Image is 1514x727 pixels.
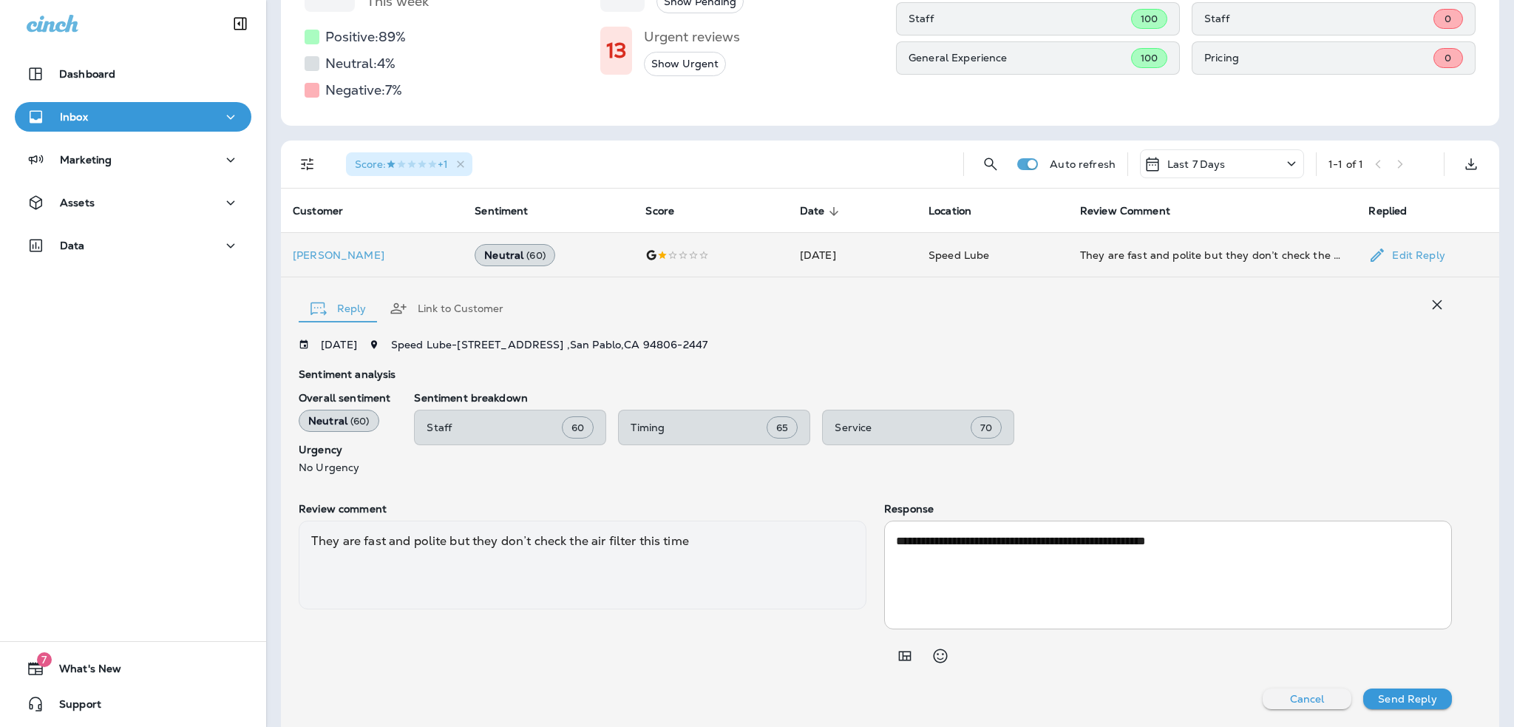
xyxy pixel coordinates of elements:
p: Send Reply [1378,693,1436,705]
p: Staff [427,422,562,433]
p: Inbox [60,111,88,123]
span: Sentiment [475,205,528,217]
p: Data [60,240,85,251]
h5: Neutral: 4 % [325,52,396,75]
span: 7 [37,652,52,667]
div: Score:1 Star+1 [346,152,472,176]
p: Last 7 Days [1167,158,1226,170]
span: Date [800,205,844,218]
p: Review comment [299,503,866,515]
span: Speed Lube - [STREET_ADDRESS] , San Pablo , CA 94806-2447 [391,338,707,351]
p: Urgency [299,444,390,456]
h5: Urgent reviews [644,25,740,49]
span: Replied [1368,205,1426,218]
span: Date [800,205,825,217]
span: Score [645,205,674,217]
span: Score : +1 [355,158,448,171]
span: Location [929,205,971,217]
span: 100 [1141,13,1158,25]
button: Support [15,689,251,719]
span: Review Comment [1080,205,1170,217]
button: Data [15,231,251,260]
p: Sentiment analysis [299,368,1452,380]
p: General Experience [909,52,1131,64]
span: Replied [1368,205,1407,217]
p: Service [835,422,971,433]
p: Dashboard [59,68,115,80]
h5: Positive: 89 % [325,25,406,49]
p: No Urgency [299,461,390,473]
span: Review Comment [1080,205,1189,218]
span: Sentiment [475,205,547,218]
span: Location [929,205,991,218]
button: Export as CSV [1456,149,1486,179]
button: Filters [293,149,322,179]
span: Support [44,698,101,716]
span: Customer [293,205,343,217]
p: Staff [1204,13,1433,24]
button: Reply [299,282,378,335]
span: Speed Lube [929,248,989,262]
p: Timing [631,422,767,433]
div: Neutral [475,244,555,266]
p: Auto refresh [1050,158,1116,170]
button: Collapse Sidebar [220,9,261,38]
p: Pricing [1204,52,1433,64]
button: Show Urgent [644,52,726,76]
span: 70 [980,422,992,434]
h5: Negative: 7 % [325,78,402,102]
button: Search Reviews [976,149,1005,179]
p: Sentiment breakdown [414,392,1452,404]
p: Overall sentiment [299,392,390,404]
div: They are fast and polite but they don’t check the air filter this time [1080,248,1345,263]
button: Add in a premade template [890,641,920,671]
div: They are fast and polite but they don’t check the air filter this time [299,521,866,609]
p: Marketing [60,154,112,166]
span: 65 [776,422,788,434]
button: Select an emoji [926,641,955,671]
span: ( 60 ) [350,415,370,427]
p: [DATE] [321,339,357,351]
button: Dashboard [15,59,251,89]
div: Click to view Customer Drawer [293,249,451,261]
button: Send Reply [1363,689,1452,709]
button: Marketing [15,145,251,175]
button: Link to Customer [378,282,515,335]
span: 0 [1445,13,1451,25]
button: Assets [15,188,251,217]
span: 60 [571,422,584,434]
span: 0 [1445,52,1451,64]
button: 7What's New [15,654,251,683]
p: Assets [60,197,95,209]
h1: 13 [606,38,626,63]
span: What's New [44,663,121,680]
span: ( 60 ) [526,249,546,262]
button: Inbox [15,102,251,132]
span: 100 [1141,52,1158,64]
div: 1 - 1 of 1 [1328,158,1363,170]
p: Response [884,503,1452,515]
button: Cancel [1263,689,1351,709]
div: Neutral [299,410,379,432]
p: Staff [909,13,1131,24]
td: [DATE] [788,233,917,277]
p: Cancel [1290,693,1325,705]
p: Edit Reply [1386,249,1445,261]
span: Score [645,205,693,218]
span: Customer [293,205,362,218]
p: [PERSON_NAME] [293,249,451,261]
